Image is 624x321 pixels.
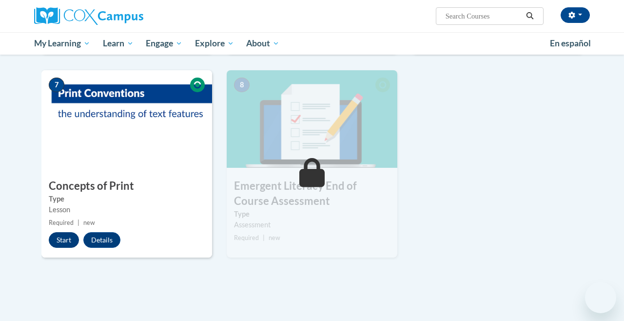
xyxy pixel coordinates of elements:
button: Start [49,232,79,248]
button: Account Settings [561,7,590,23]
img: Course Image [41,70,212,168]
button: Search [523,10,537,22]
span: My Learning [34,38,90,49]
a: My Learning [28,32,97,55]
h3: Emergent Literacy End of Course Assessment [227,179,397,209]
span: new [269,234,280,241]
span: Required [49,219,74,226]
span: | [263,234,265,241]
input: Search Courses [445,10,523,22]
a: Cox Campus [34,7,210,25]
span: | [78,219,79,226]
span: Engage [146,38,182,49]
a: About [240,32,286,55]
img: Cox Campus [34,7,143,25]
a: Learn [97,32,140,55]
a: Explore [189,32,240,55]
div: Main menu [27,32,597,55]
span: Required [234,234,259,241]
div: Lesson [49,204,205,215]
span: 7 [49,78,64,92]
h3: Concepts of Print [41,179,212,194]
span: Explore [195,38,234,49]
span: 8 [234,78,250,92]
span: About [246,38,279,49]
span: En español [550,38,591,48]
label: Type [234,209,390,220]
label: Type [49,194,205,204]
span: new [83,219,95,226]
iframe: Button to launch messaging window [585,282,616,313]
a: Engage [139,32,189,55]
button: Details [83,232,120,248]
div: Assessment [234,220,390,230]
a: En español [544,33,597,54]
span: Learn [103,38,134,49]
img: Course Image [227,70,397,168]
